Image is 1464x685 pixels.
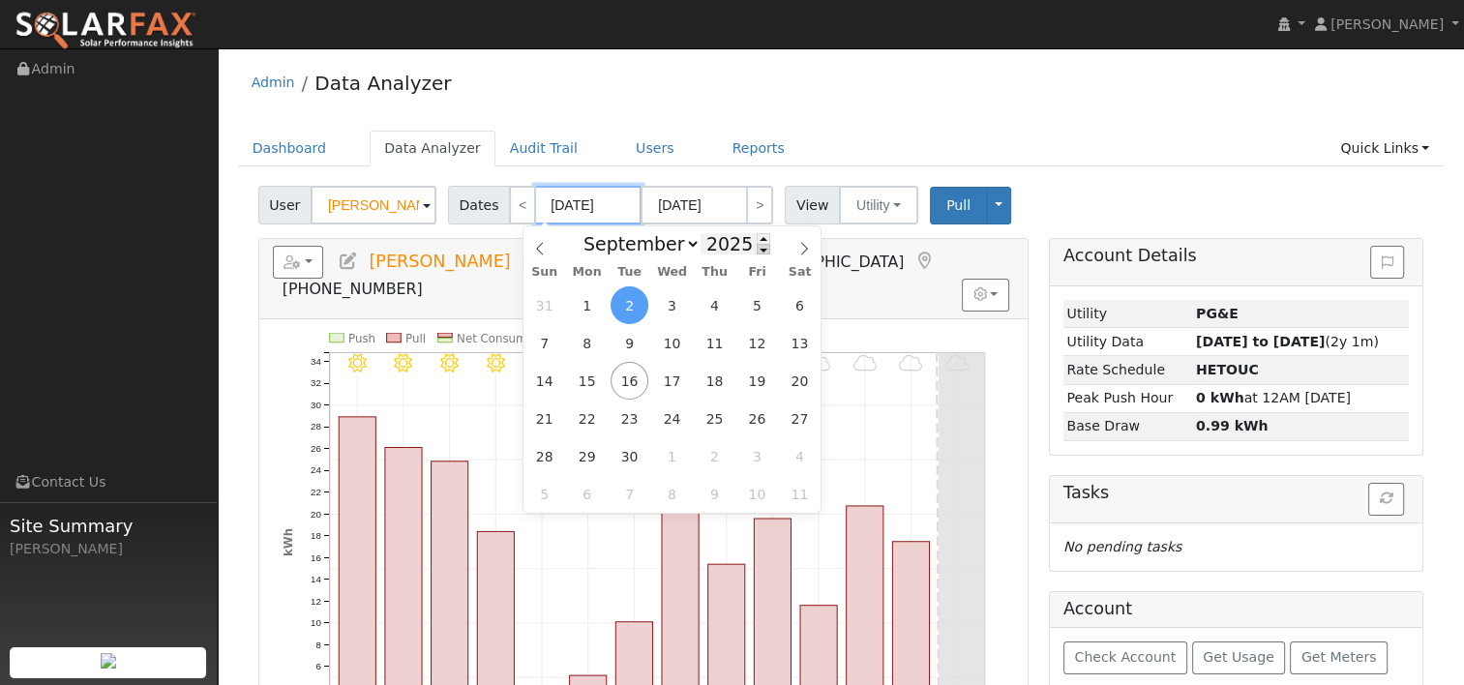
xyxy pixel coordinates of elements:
text: 28 [311,421,321,432]
span: September 21, 2025 [525,400,563,437]
span: Wed [651,266,694,279]
span: September 1, 2025 [568,286,606,324]
a: Dashboard [238,131,342,166]
span: October 6, 2025 [568,475,606,513]
text: Push [348,332,375,345]
strong: ID: 17288696, authorized: 09/16/25 [1196,306,1239,321]
span: September 9, 2025 [611,324,648,362]
text: 14 [311,574,321,584]
button: Refresh [1368,483,1404,516]
button: Utility [839,186,918,224]
span: August 31, 2025 [525,286,563,324]
span: September 6, 2025 [781,286,819,324]
input: Year [701,233,770,254]
h5: Account [1063,599,1132,618]
i: 9/12 - Cloudy [807,353,831,372]
span: September 27, 2025 [781,400,819,437]
span: September 30, 2025 [611,437,648,475]
span: September 17, 2025 [653,362,691,400]
span: (2y 1m) [1196,334,1379,349]
span: Fri [736,266,779,279]
td: Utility [1063,300,1192,328]
span: Mon [566,266,609,279]
text: 34 [311,356,321,367]
h5: Account Details [1063,246,1409,266]
strong: [DATE] to [DATE] [1196,334,1325,349]
span: September 11, 2025 [696,324,733,362]
span: September 25, 2025 [696,400,733,437]
span: Get Meters [1301,649,1377,665]
span: September 7, 2025 [525,324,563,362]
span: October 5, 2025 [525,475,563,513]
text: 30 [311,400,321,410]
a: > [746,186,773,224]
span: October 11, 2025 [781,475,819,513]
span: September 2, 2025 [611,286,648,324]
span: Dates [448,186,510,224]
span: September 18, 2025 [696,362,733,400]
text: 12 [311,596,321,607]
a: Data Analyzer [370,131,495,166]
i: 9/03 - Clear [394,353,412,372]
i: 9/02 - Clear [348,353,367,372]
a: Data Analyzer [314,72,451,95]
span: September 20, 2025 [781,362,819,400]
button: Issue History [1370,246,1404,279]
span: September 19, 2025 [738,362,776,400]
span: Pull [946,197,971,213]
a: Admin [252,74,295,90]
span: September 13, 2025 [781,324,819,362]
span: September 16, 2025 [611,362,648,400]
i: 9/04 - Clear [440,353,459,372]
div: [PERSON_NAME] [10,539,207,559]
a: < [509,186,536,224]
img: SolarFax [15,11,196,51]
a: Reports [718,131,799,166]
i: 9/13 - Cloudy [853,353,878,372]
button: Check Account [1063,641,1187,674]
select: Month [574,232,701,255]
text: 16 [311,552,321,563]
input: Select a User [311,186,436,224]
span: September 29, 2025 [568,437,606,475]
span: October 1, 2025 [653,437,691,475]
td: Rate Schedule [1063,356,1192,384]
span: October 2, 2025 [696,437,733,475]
span: September 14, 2025 [525,362,563,400]
button: Pull [930,187,987,224]
text: 6 [315,661,320,671]
span: Sat [779,266,822,279]
text: 10 [311,617,321,628]
span: September 5, 2025 [738,286,776,324]
span: October 7, 2025 [611,475,648,513]
span: October 9, 2025 [696,475,733,513]
td: Utility Data [1063,328,1192,356]
strong: 0 kWh [1196,390,1244,405]
span: Tue [609,266,651,279]
span: September 26, 2025 [738,400,776,437]
span: September 22, 2025 [568,400,606,437]
i: 9/14 - Cloudy [900,353,924,372]
td: at 12AM [DATE] [1192,384,1409,412]
text: 24 [311,464,321,475]
span: September 3, 2025 [653,286,691,324]
span: Sun [523,266,566,279]
span: September 10, 2025 [653,324,691,362]
span: September 23, 2025 [611,400,648,437]
td: Base Draw [1063,412,1192,440]
i: 9/05 - Clear [487,353,505,372]
span: October 4, 2025 [781,437,819,475]
a: Multi-Series Graph [521,252,542,271]
text: Net Consumption 234 kWh [457,332,610,345]
span: Thu [694,266,736,279]
span: October 10, 2025 [738,475,776,513]
strong: R [1196,362,1259,377]
a: Edit User (37232) [338,252,359,271]
text: Pull [405,332,426,345]
span: Get Usage [1203,649,1273,665]
span: September 8, 2025 [568,324,606,362]
span: Check Account [1074,649,1176,665]
button: Get Usage [1192,641,1286,674]
text: 8 [315,640,320,650]
span: September 24, 2025 [653,400,691,437]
